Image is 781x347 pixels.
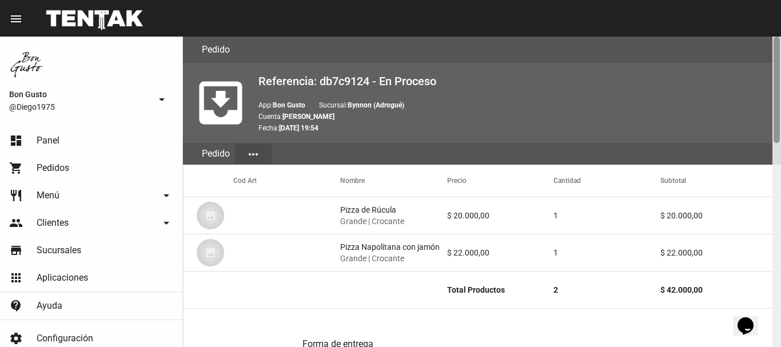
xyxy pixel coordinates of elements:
mat-icon: more_horiz [246,147,260,161]
mat-header-cell: Cod Art [233,165,340,197]
span: Menú [37,190,59,201]
mat-cell: $ 22.000,00 [660,234,781,271]
mat-icon: move_to_inbox [192,74,249,131]
p: Fecha: [258,122,772,134]
mat-cell: 1 [553,197,660,234]
b: Bynnon (Adrogué) [348,101,404,109]
b: [PERSON_NAME] [282,113,334,121]
span: Configuración [37,333,93,344]
mat-icon: store [9,244,23,257]
span: Pedidos [37,162,69,174]
b: [DATE] 19:54 [279,124,318,132]
span: Grande | Crocante [340,216,404,227]
button: Elegir sección [235,143,272,164]
span: Ayuda [37,300,62,312]
p: Cuenta: [258,111,772,122]
div: Pizza Napolitana con jamón [340,241,440,264]
mat-header-cell: Cantidad [553,165,660,197]
mat-header-cell: Nombre [340,165,447,197]
mat-icon: contact_support [9,299,23,313]
mat-icon: dashboard [9,134,23,147]
mat-icon: restaurant [9,189,23,202]
mat-icon: arrow_drop_down [155,93,169,106]
mat-header-cell: Subtotal [660,165,781,197]
div: Pizza de Rúcula [340,204,404,227]
mat-cell: 2 [553,272,660,308]
mat-icon: arrow_drop_down [160,189,173,202]
img: 07c47add-75b0-4ce5-9aba-194f44787723.jpg [197,239,224,266]
mat-cell: $ 42.000,00 [660,272,781,308]
mat-cell: $ 20.000,00 [447,197,554,234]
b: Bon Gusto [273,101,305,109]
iframe: chat widget [733,301,770,336]
mat-icon: arrow_drop_down [160,216,173,230]
img: 8570adf9-ca52-4367-b116-ae09c64cf26e.jpg [9,46,46,82]
mat-cell: Total Productos [447,272,554,308]
span: Clientes [37,217,69,229]
div: Pedido [197,143,235,165]
h2: Referencia: db7c9124 - En Proceso [258,72,772,90]
mat-icon: people [9,216,23,230]
span: Bon Gusto [9,87,150,101]
mat-cell: $ 22.000,00 [447,234,554,271]
mat-header-cell: Precio [447,165,554,197]
span: Sucursales [37,245,81,256]
span: Panel [37,135,59,146]
span: Grande | Crocante [340,253,440,264]
mat-icon: shopping_cart [9,161,23,175]
h3: Pedido [202,42,230,58]
span: @Diego1975 [9,101,150,113]
img: 07c47add-75b0-4ce5-9aba-194f44787723.jpg [197,202,224,229]
mat-icon: menu [9,12,23,26]
mat-icon: settings [9,332,23,345]
mat-cell: 1 [553,234,660,271]
mat-cell: $ 20.000,00 [660,197,781,234]
mat-icon: apps [9,271,23,285]
p: App: Sucursal: [258,99,772,111]
span: Aplicaciones [37,272,88,284]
